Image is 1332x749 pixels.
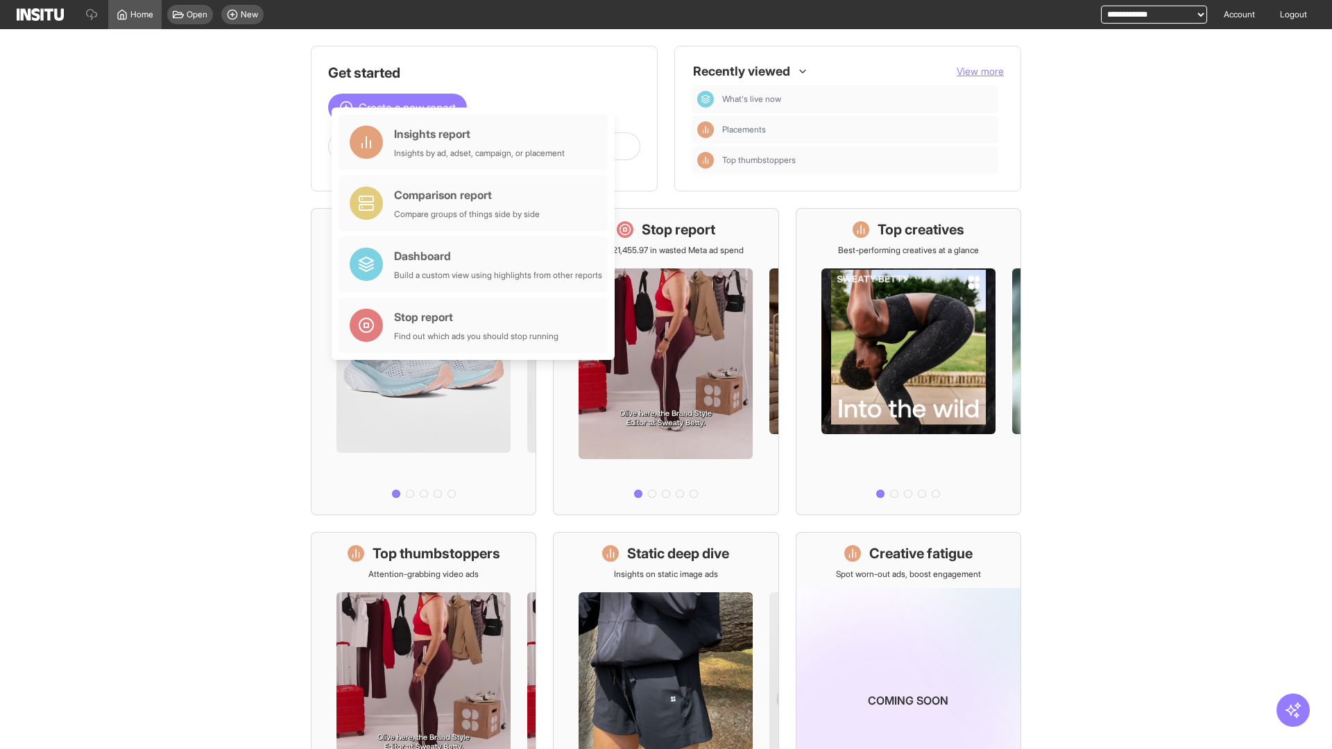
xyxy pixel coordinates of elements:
button: Create a new report [328,94,467,121]
h1: Top creatives [878,220,964,239]
h1: Static deep dive [627,544,729,563]
div: Insights [697,152,714,169]
span: Open [187,9,207,20]
span: Placements [722,124,993,135]
span: Top thumbstoppers [722,155,796,166]
div: Compare groups of things side by side [394,209,540,220]
span: What's live now [722,94,993,105]
div: Stop report [394,309,558,325]
div: Insights report [394,126,565,142]
span: View more [957,65,1004,77]
img: Logo [17,8,64,21]
h1: Top thumbstoppers [373,544,500,563]
a: Top creativesBest-performing creatives at a glance [796,208,1021,515]
div: Insights by ad, adset, campaign, or placement [394,148,565,159]
a: Stop reportSave £21,455.97 in wasted Meta ad spend [553,208,778,515]
button: View more [957,64,1004,78]
span: New [241,9,258,20]
span: Top thumbstoppers [722,155,993,166]
div: Comparison report [394,187,540,203]
span: Placements [722,124,766,135]
p: Attention-grabbing video ads [368,569,479,580]
h1: Get started [328,63,640,83]
p: Insights on static image ads [614,569,718,580]
span: Create a new report [359,99,456,116]
div: Find out which ads you should stop running [394,331,558,342]
h1: Stop report [642,220,715,239]
span: Home [130,9,153,20]
div: Build a custom view using highlights from other reports [394,270,602,281]
a: What's live nowSee all active ads instantly [311,208,536,515]
div: Dashboard [394,248,602,264]
div: Dashboard [697,91,714,107]
p: Save £21,455.97 in wasted Meta ad spend [588,245,744,256]
div: Insights [697,121,714,138]
p: Best-performing creatives at a glance [838,245,979,256]
span: What's live now [722,94,781,105]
